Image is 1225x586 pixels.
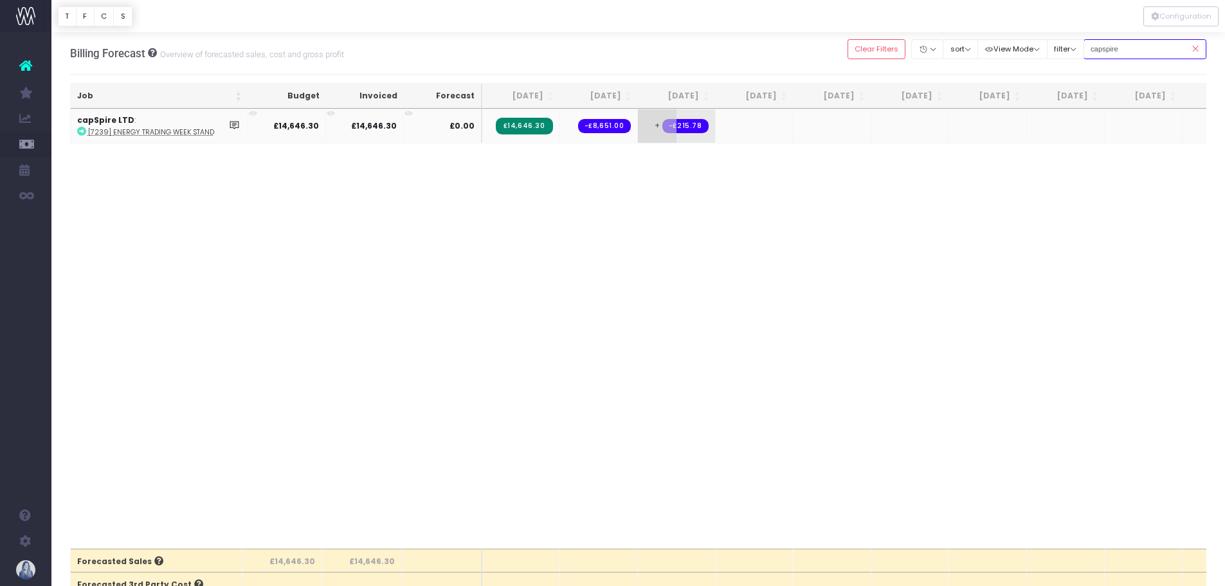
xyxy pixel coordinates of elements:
[58,6,132,26] div: Vertical button group
[77,556,163,567] span: Forecasted Sales
[1084,39,1207,59] input: Search...
[351,120,397,131] strong: £14,646.30
[871,84,949,109] th: Dec 25: activate to sort column ascending
[578,119,631,133] span: Streamtime order: 971 – Plus-Display Ltd
[638,84,716,109] th: Sep 25: activate to sort column ascending
[113,6,132,26] button: S
[1047,39,1084,59] button: filter
[1105,84,1183,109] th: Mar 26: activate to sort column ascending
[404,84,482,109] th: Forecast
[943,39,978,59] button: sort
[794,84,871,109] th: Nov 25: activate to sort column ascending
[449,120,475,132] span: £0.00
[848,39,906,59] button: Clear Filters
[716,84,794,109] th: Oct 25: activate to sort column ascending
[322,549,402,572] th: £14,646.30
[326,84,404,109] th: Invoiced
[157,47,344,60] small: Overview of forecasted sales, cost and gross profit
[1143,6,1219,26] button: Configuration
[76,6,95,26] button: F
[977,39,1048,59] button: View Mode
[638,109,676,143] span: +
[273,120,319,131] strong: £14,646.30
[58,6,77,26] button: T
[16,560,35,580] img: images/default_profile_image.png
[482,84,560,109] th: Jul 25: activate to sort column ascending
[1143,6,1219,26] div: Vertical button group
[88,127,214,137] abbr: [7239] Energy Trading Week Stand
[1027,84,1105,109] th: Feb 26: activate to sort column ascending
[496,118,553,134] span: Streamtime Invoice: 5173 – [7239] Energy Trading Week Stand
[70,47,145,60] span: Billing Forecast
[94,6,114,26] button: C
[560,84,638,109] th: Aug 25: activate to sort column ascending
[242,549,322,572] th: £14,646.30
[71,84,248,109] th: Job: activate to sort column ascending
[662,119,709,133] span: Streamtime order: 995 – Business Design Centre
[949,84,1027,109] th: Jan 26: activate to sort column ascending
[71,109,248,143] td: :
[248,84,326,109] th: Budget
[77,114,134,125] strong: capSpire LTD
